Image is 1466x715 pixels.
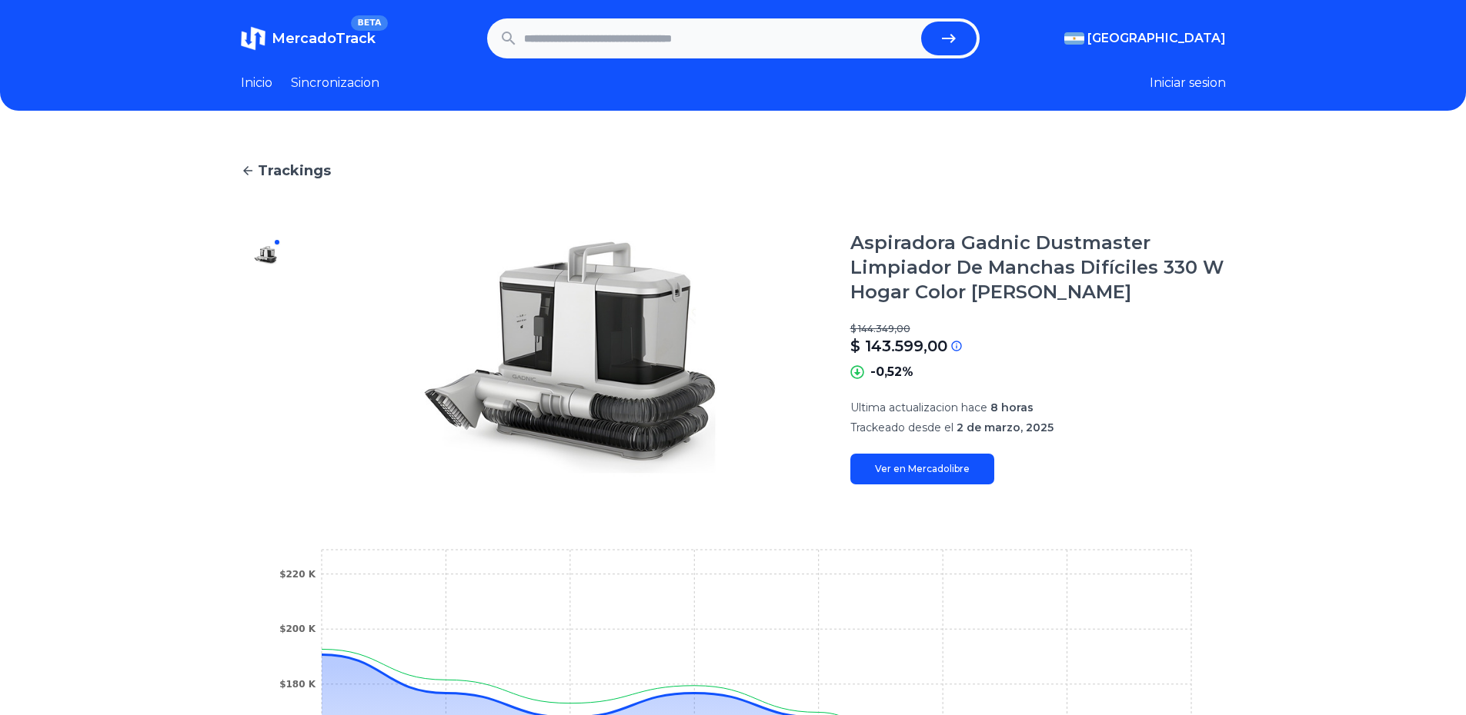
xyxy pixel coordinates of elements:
[1064,29,1226,48] button: [GEOGRAPHIC_DATA]
[1150,74,1226,92] button: Iniciar sesion
[990,401,1034,414] span: 8 horas
[1087,29,1226,48] span: [GEOGRAPHIC_DATA]
[850,401,987,414] span: Ultima actualizacion hace
[253,243,278,268] img: Aspiradora Gadnic Dustmaster Limpiador De Manchas Difíciles 330 W Hogar Color Blanco
[279,569,316,580] tspan: $220 K
[279,624,316,634] tspan: $200 K
[850,421,953,434] span: Trackeado desde el
[957,421,1054,434] span: 2 de marzo, 2025
[321,231,820,484] img: Aspiradora Gadnic Dustmaster Limpiador De Manchas Difíciles 330 W Hogar Color Blanco
[272,30,376,47] span: MercadoTrack
[850,335,947,357] p: $ 143.599,00
[870,363,913,381] p: -0,52%
[291,74,379,92] a: Sincronizacion
[850,323,1226,335] p: $ 144.349,00
[241,26,265,51] img: MercadoTrack
[241,26,376,51] a: MercadoTrackBETA
[241,74,272,92] a: Inicio
[351,15,387,31] span: BETA
[258,160,331,181] span: Trackings
[241,160,1226,181] a: Trackings
[1064,32,1084,45] img: Argentina
[279,679,316,690] tspan: $180 K
[850,231,1226,304] h1: Aspiradora Gadnic Dustmaster Limpiador De Manchas Difíciles 330 W Hogar Color [PERSON_NAME]
[850,454,994,484] a: Ver en Mercadolibre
